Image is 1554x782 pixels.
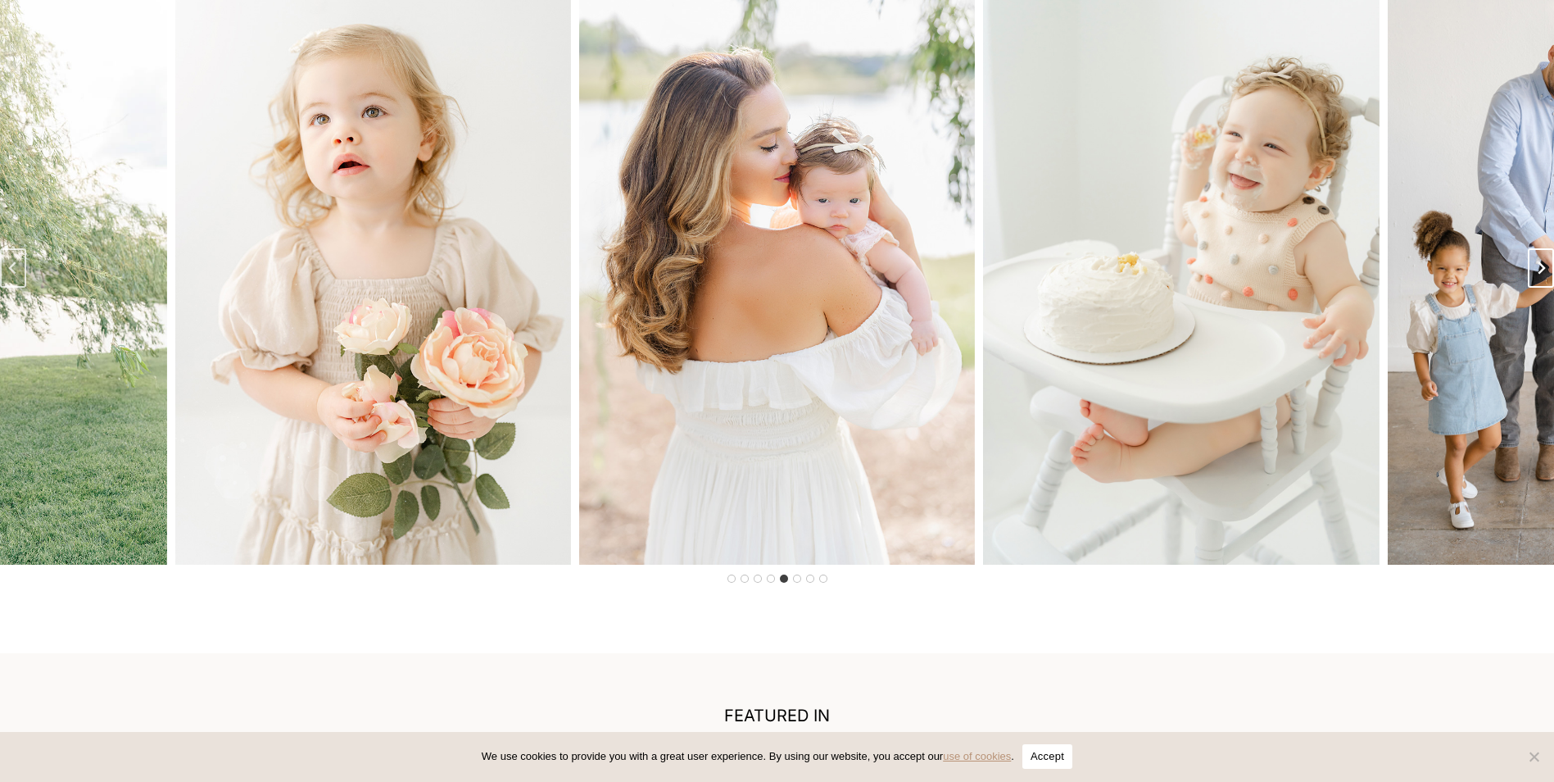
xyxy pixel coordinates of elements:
a: use of cookies [943,750,1011,762]
h2: FEATURED IN [237,706,1318,739]
button: Go to slide 2 [741,575,749,583]
span: No [1525,748,1542,765]
button: Accept [1022,744,1072,769]
button: Next slide [1528,248,1554,288]
button: Go to slide 5 [780,575,788,583]
span: We use cookies to provide you with a great user experience. By using our website, you accept our . [482,748,1014,765]
button: Go to slide 3 [754,575,762,583]
button: Go to slide 7 [806,575,814,583]
button: Go to slide 1 [727,575,736,583]
button: Go to slide 8 [819,575,827,583]
button: Go to slide 6 [793,575,801,583]
button: Go to slide 4 [767,575,775,583]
